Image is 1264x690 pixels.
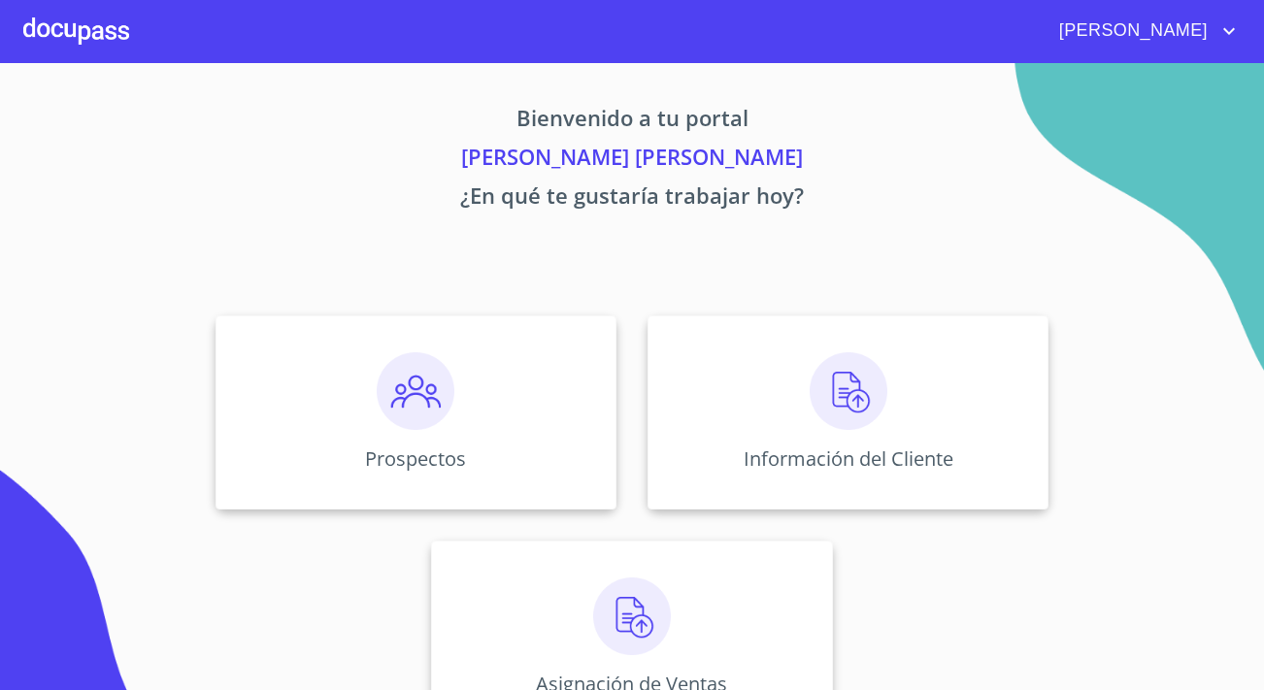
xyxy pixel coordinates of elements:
[744,445,953,472] p: Información del Cliente
[34,141,1230,180] p: [PERSON_NAME] [PERSON_NAME]
[1045,16,1217,47] span: [PERSON_NAME]
[1045,16,1241,47] button: account of current user
[34,102,1230,141] p: Bienvenido a tu portal
[593,577,671,655] img: carga.png
[810,352,887,430] img: carga.png
[377,352,454,430] img: prospectos.png
[34,180,1230,218] p: ¿En qué te gustaría trabajar hoy?
[365,445,466,472] p: Prospectos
